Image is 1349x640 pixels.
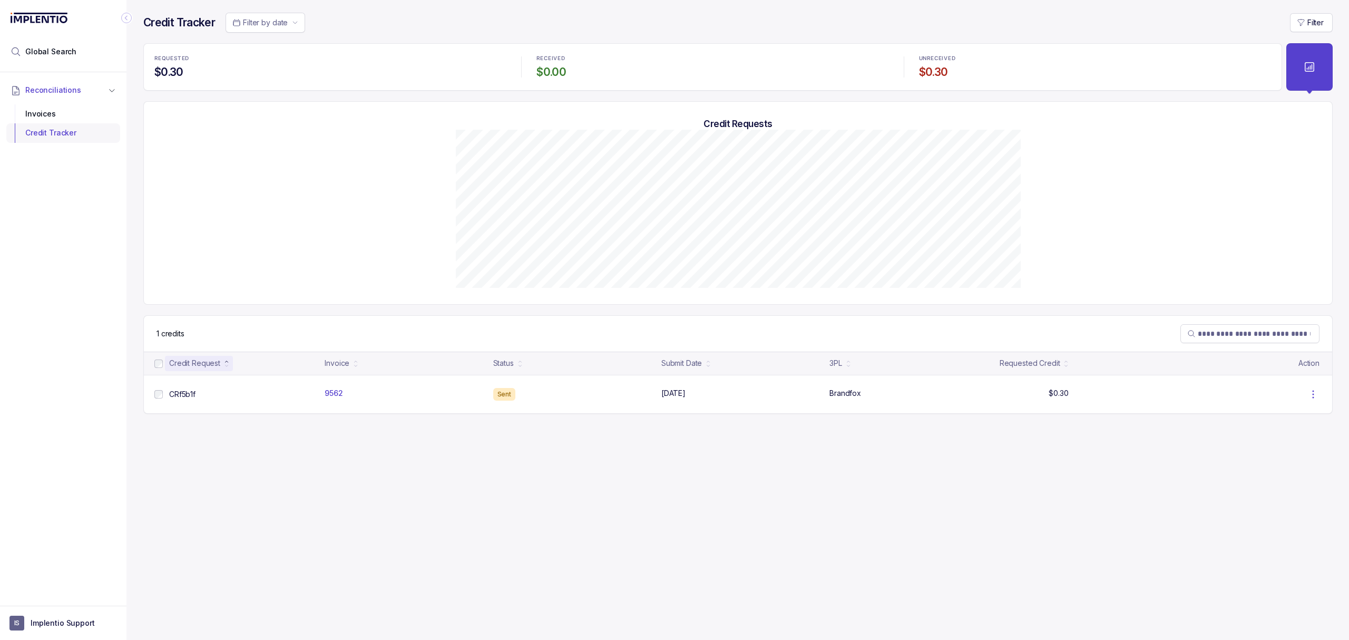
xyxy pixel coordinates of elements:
button: Filter [1290,13,1333,32]
h4: $0.00 [536,65,888,80]
p: Implentio Support [31,618,95,628]
div: Requested Credit [1000,358,1060,369]
div: Sent [493,388,516,401]
span: Global Search [25,46,76,57]
p: 9562 [325,388,343,399]
span: Reconciliations [25,85,81,95]
p: [DATE] [661,388,686,399]
p: 1 credits [157,328,184,339]
div: Credit Request [169,358,220,369]
div: Invoice [325,358,349,369]
search: Date Range Picker [232,17,288,28]
p: UNRECEIVED [919,55,956,62]
p: REQUESTED [154,55,189,62]
button: User initialsImplentio Support [9,616,117,631]
p: Action [1298,358,1319,369]
p: Brandfox [829,388,861,399]
ul: Statistic Highlights [143,43,1282,91]
div: Invoices [15,104,112,123]
search: Table Search Bar [1180,324,1319,343]
p: CRf5b1f [169,389,195,400]
li: Statistic UNRECEIVED [913,48,1277,86]
div: Credit Tracker [15,123,112,142]
nav: Table Control [144,316,1332,352]
h4: $0.30 [154,65,506,80]
h5: Credit Requests [161,118,1315,130]
p: $0.30 [1049,388,1068,399]
li: Statistic RECEIVED [530,48,895,86]
h4: $0.30 [919,65,1271,80]
button: Reconciliations [6,79,120,102]
div: Submit Date [661,358,702,369]
div: Remaining page entries [157,328,184,339]
div: Collapse Icon [120,12,133,24]
span: User initials [9,616,24,631]
li: Statistic REQUESTED [148,48,513,86]
button: Date Range Picker [226,13,305,33]
input: checkbox-checkbox-all [154,390,163,399]
p: RECEIVED [536,55,565,62]
div: Reconciliations [6,102,120,145]
input: checkbox-checkbox-all [154,360,163,368]
span: Filter by date [243,18,288,27]
h4: Credit Tracker [143,15,215,30]
div: Status [493,358,514,369]
p: Filter [1307,17,1324,28]
div: 3PL [829,358,842,369]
